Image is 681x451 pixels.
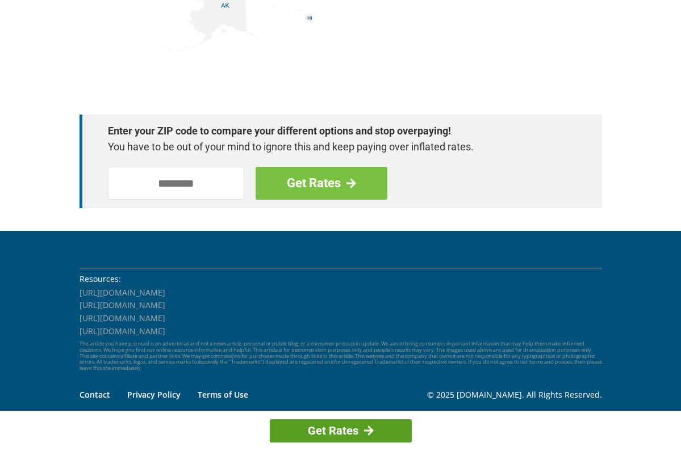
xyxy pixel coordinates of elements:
[80,287,165,298] a: [URL][DOMAIN_NAME]
[270,419,412,442] a: Get Rates
[80,389,110,400] a: Contact
[80,273,602,285] li: Resources:
[80,341,602,372] p: The article you have just read is an advertorial and not a news article, personal or public blog,...
[80,300,165,310] a: [URL][DOMAIN_NAME]
[198,389,248,400] a: Terms of Use
[108,139,562,155] p: You have to be out of your mind to ignore this and keep paying over inflated rates.
[80,313,165,323] a: [URL][DOMAIN_NAME]
[108,123,562,139] strong: Enter your ZIP code to compare your different options and stop overpaying!
[256,167,387,200] a: Get Rates
[127,389,181,400] a: Privacy Policy
[427,389,602,401] p: © 2025 [DOMAIN_NAME]. All Rights Reserved.
[80,326,165,336] a: [URL][DOMAIN_NAME]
